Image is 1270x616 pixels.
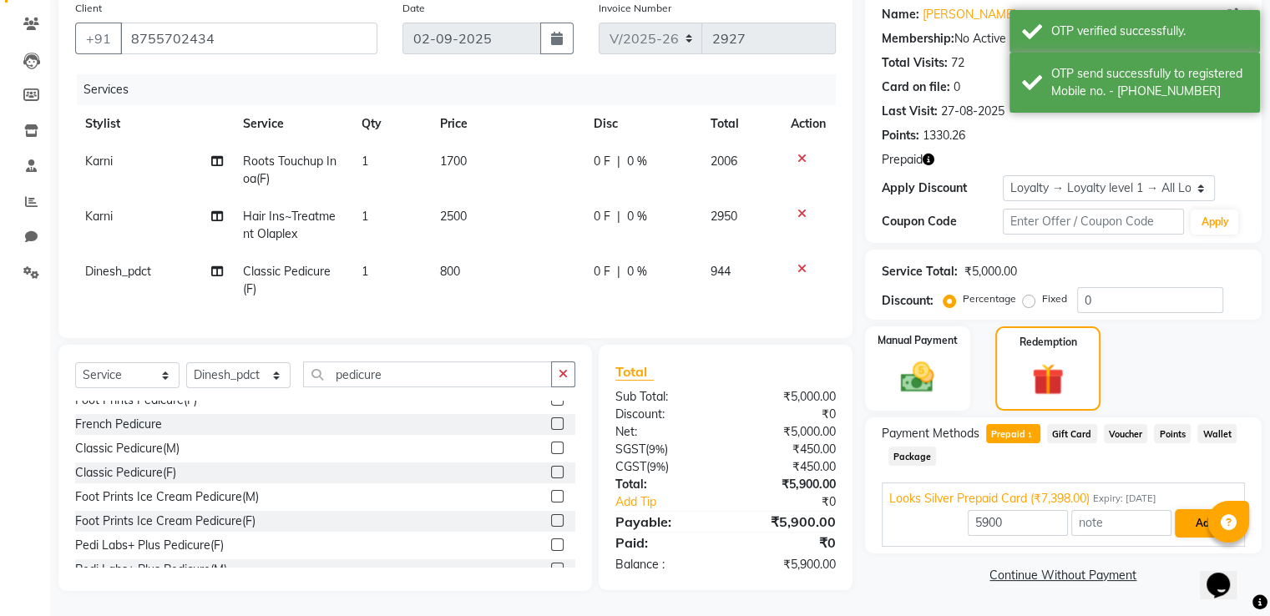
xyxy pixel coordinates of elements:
div: Coupon Code [882,213,1003,230]
div: ₹450.00 [726,458,848,476]
div: 72 [951,54,964,72]
div: Name: [882,6,919,23]
span: | [617,208,620,225]
span: Looks Silver Prepaid Card (₹7,398.00) [889,490,1090,507]
iframe: chat widget [1200,549,1253,599]
span: Voucher [1104,424,1148,443]
span: 2950 [711,209,737,224]
img: _gift.svg [1022,360,1074,399]
span: Karni [85,209,113,224]
span: Payment Methods [882,425,979,442]
div: No Active Membership [882,30,1245,48]
div: OTP verified successfully. [1051,23,1247,40]
div: Foot Prints Pedicure(F) [75,391,197,409]
th: Action [781,105,836,143]
span: Gift Card [1047,424,1097,443]
div: Classic Pedicure(M) [75,440,180,457]
span: | [617,263,620,280]
div: 0 [954,78,960,96]
div: ( ) [603,441,726,458]
th: Qty [352,105,430,143]
span: 1 [362,264,368,279]
div: 27-08-2025 [941,103,1004,120]
div: Sub Total: [603,388,726,406]
span: 0 F [594,153,610,170]
div: Pedi Labs+ Plus Pedicure(M) [75,561,227,578]
button: +91 [75,23,122,54]
label: Invoice Number [599,1,671,16]
th: Stylist [75,105,233,143]
span: 944 [711,264,731,279]
div: Pedi Labs+ Plus Pedicure(F) [75,537,224,554]
div: Balance : [603,556,726,573]
span: 1 [362,209,368,224]
div: OTP send successfully to registered Mobile no. - 918755702434 [1051,65,1247,100]
div: ₹0 [726,406,848,423]
span: 9% [650,460,665,473]
span: Hair Ins~Treatment Olaplex [243,209,336,241]
button: Add [1175,509,1236,538]
div: Membership: [882,30,954,48]
div: Discount: [603,406,726,423]
div: Discount: [882,292,934,310]
div: French Pedicure [75,416,162,433]
div: ₹0 [726,533,848,553]
label: Fixed [1042,291,1067,306]
label: Client [75,1,102,16]
div: Apply Discount [882,179,1003,197]
div: ₹5,900.00 [726,476,848,493]
th: Service [233,105,351,143]
span: 800 [440,264,460,279]
span: Prepaid [882,151,923,169]
span: 0 F [594,208,610,225]
div: Total Visits: [882,54,948,72]
span: 0 % [627,153,647,170]
div: ₹5,000.00 [726,423,848,441]
div: ₹0 [746,493,848,511]
span: 0 F [594,263,610,280]
input: Search or Scan [303,361,552,387]
label: Percentage [963,291,1016,306]
div: Last Visit: [882,103,938,120]
button: Apply [1191,210,1238,235]
div: Services [77,74,848,105]
span: Dinesh_pdct [85,264,151,279]
span: Points [1154,424,1191,443]
a: [PERSON_NAME] [923,6,1016,23]
span: Roots Touchup Inoa(F) [243,154,336,186]
span: Wallet [1197,424,1237,443]
div: Payable: [603,512,726,532]
div: Total: [603,476,726,493]
input: Search by Name/Mobile/Email/Code [120,23,377,54]
div: Points: [882,127,919,144]
div: ( ) [603,458,726,476]
span: 0 % [627,263,647,280]
span: 2500 [440,209,467,224]
div: Paid: [603,533,726,553]
div: Service Total: [882,263,958,280]
div: ₹5,000.00 [964,263,1017,280]
span: 1700 [440,154,467,169]
span: SGST [615,442,645,457]
label: Date [402,1,425,16]
div: ₹5,900.00 [726,556,848,573]
span: Package [888,447,937,466]
a: Add Tip [603,493,746,511]
span: 9% [649,442,665,456]
div: Foot Prints Ice Cream Pedicure(M) [75,488,259,506]
div: Net: [603,423,726,441]
label: Redemption [1020,335,1077,350]
div: ₹5,000.00 [726,388,848,406]
span: 1 [362,154,368,169]
img: _cash.svg [890,358,944,396]
span: Prepaid [986,424,1040,443]
th: Total [701,105,780,143]
span: Karni [85,154,113,169]
label: Manual Payment [878,333,958,348]
div: Card on file: [882,78,950,96]
div: Foot Prints Ice Cream Pedicure(F) [75,512,256,530]
span: Expiry: [DATE] [1093,492,1156,506]
a: Continue Without Payment [868,567,1258,584]
span: 0 % [627,208,647,225]
div: ₹5,900.00 [726,512,848,532]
